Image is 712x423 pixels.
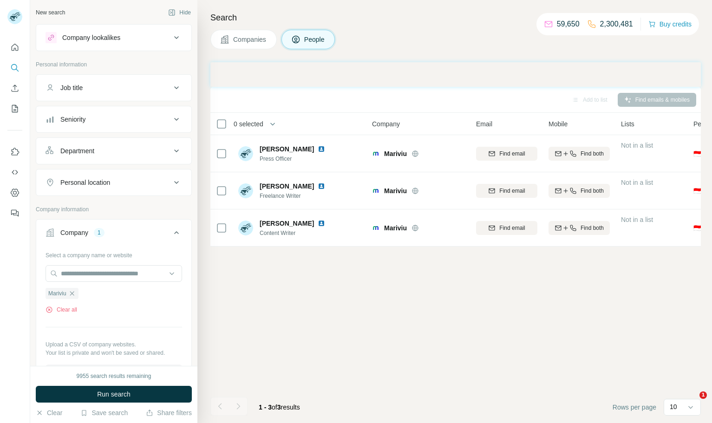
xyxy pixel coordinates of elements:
div: Select a company name or website [46,247,182,260]
img: Logo of Mariviu [372,187,379,195]
button: Company lookalikes [36,26,191,49]
span: Press Officer [260,155,329,163]
button: Company1 [36,221,191,247]
button: My lists [7,100,22,117]
span: 0 selected [234,119,263,129]
button: Hide [162,6,197,20]
div: Personal location [60,178,110,187]
button: Find both [549,184,610,198]
span: Not in a list [621,216,653,223]
span: Find both [581,150,604,158]
span: of [272,403,277,411]
button: Department [36,140,191,162]
p: Company information [36,205,192,214]
img: Logo of Mariviu [372,224,379,232]
button: Find email [476,221,537,235]
img: LinkedIn logo [318,220,325,227]
span: [PERSON_NAME] [260,182,314,190]
button: Feedback [7,205,22,221]
span: 3 [277,403,281,411]
img: Avatar [238,221,253,235]
button: Quick start [7,39,22,56]
span: Find both [581,187,604,195]
img: Logo of Mariviu [372,150,379,157]
p: 2,300,481 [600,19,633,30]
button: Seniority [36,108,191,130]
p: 10 [670,402,677,411]
span: Find email [499,150,525,158]
iframe: Banner [210,62,701,87]
span: 🇮🇩 [693,223,701,233]
img: LinkedIn logo [318,145,325,153]
iframe: Intercom live chat [680,391,703,414]
span: 1 - 3 [259,403,272,411]
button: Buy credits [648,18,692,31]
h4: Search [210,11,701,24]
span: 🇮🇩 [693,186,701,195]
span: Companies [233,35,267,44]
span: Email [476,119,492,129]
button: Save search [80,408,128,417]
div: Department [60,146,94,156]
span: Rows per page [613,403,656,412]
div: Job title [60,83,83,92]
img: Avatar [238,146,253,161]
button: Use Surfe API [7,164,22,181]
span: Not in a list [621,179,653,186]
span: 1 [699,391,707,399]
span: Mariviu [384,149,407,158]
span: Mariviu [384,186,407,195]
span: Mariviu [384,223,407,233]
span: Content Writer [260,229,329,237]
span: 🇮🇩 [693,149,701,158]
div: 9955 search results remaining [77,372,151,380]
img: Avatar [238,183,253,198]
button: Run search [36,386,192,403]
button: Job title [36,77,191,99]
span: Mobile [549,119,568,129]
div: New search [36,8,65,17]
button: Dashboard [7,184,22,201]
div: Company lookalikes [62,33,120,42]
div: Seniority [60,115,85,124]
span: Find email [499,224,525,232]
button: Find email [476,147,537,161]
span: Find email [499,187,525,195]
span: [PERSON_NAME] [260,219,314,228]
button: Find email [476,184,537,198]
button: Upload a list of companies [46,364,182,381]
img: LinkedIn logo [318,182,325,190]
button: Share filters [146,408,192,417]
p: Personal information [36,60,192,69]
span: Lists [621,119,634,129]
button: Personal location [36,171,191,194]
span: Not in a list [621,142,653,149]
button: Enrich CSV [7,80,22,97]
button: Find both [549,147,610,161]
p: Upload a CSV of company websites. [46,340,182,349]
span: Freelance Writer [260,192,329,200]
p: 59,650 [557,19,580,30]
div: Company [60,228,88,237]
p: Your list is private and won't be saved or shared. [46,349,182,357]
button: Search [7,59,22,76]
span: People [304,35,326,44]
button: Clear all [46,306,77,314]
button: Use Surfe on LinkedIn [7,143,22,160]
button: Clear [36,408,62,417]
span: Run search [97,390,131,399]
span: results [259,403,300,411]
span: Company [372,119,400,129]
div: 1 [94,228,105,237]
span: [PERSON_NAME] [260,144,314,154]
span: Mariviu [48,289,66,298]
button: Find both [549,221,610,235]
span: Find both [581,224,604,232]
